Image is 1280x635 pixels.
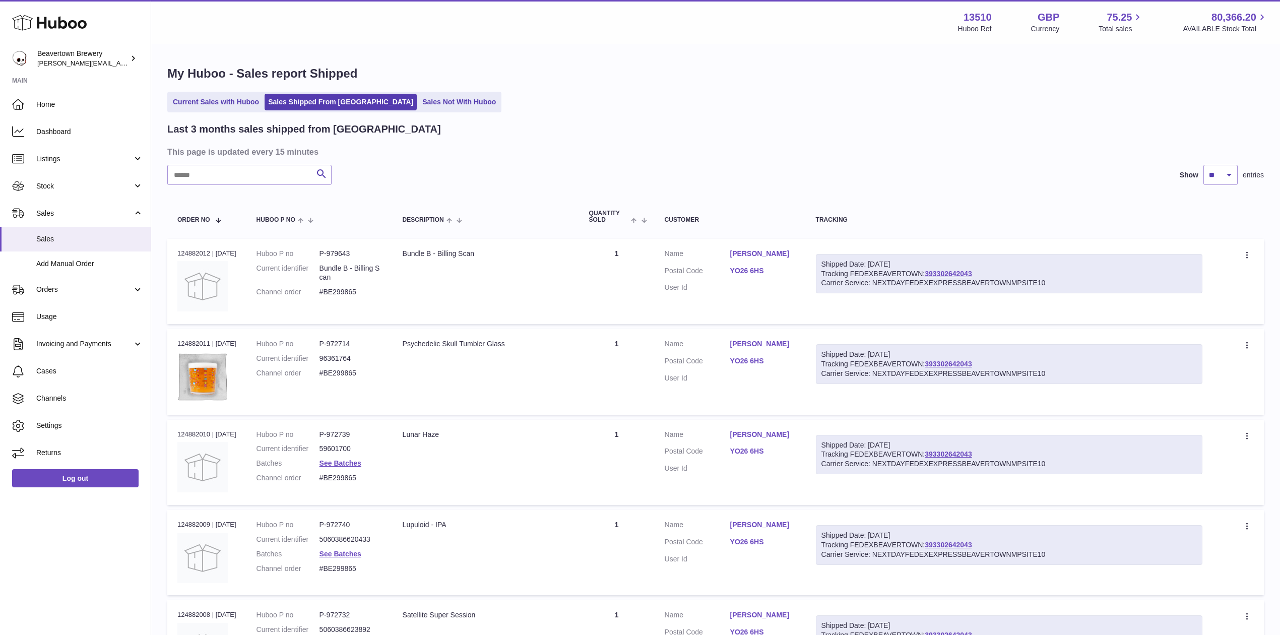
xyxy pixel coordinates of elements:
[665,520,730,532] dt: Name
[821,260,1197,269] div: Shipped Date: [DATE]
[257,535,319,544] dt: Current identifier
[36,154,133,164] span: Listings
[821,621,1197,630] div: Shipped Date: [DATE]
[579,239,655,324] td: 1
[257,430,319,439] dt: Huboo P no
[665,610,730,622] dt: Name
[925,450,972,458] a: 393302642043
[730,356,796,366] a: YO26 6HS
[257,249,319,259] dt: Huboo P no
[257,564,319,574] dt: Channel order
[403,249,569,259] div: Bundle B - Billing Scan
[730,430,796,439] a: [PERSON_NAME]
[1183,24,1268,34] span: AVAILABLE Stock Total
[319,610,382,620] dd: P-972732
[403,520,569,530] div: Lupuloid - IPA
[925,541,972,549] a: 393302642043
[319,444,382,454] dd: 59601700
[257,287,319,297] dt: Channel order
[36,100,143,109] span: Home
[12,469,139,487] a: Log out
[1099,24,1143,34] span: Total sales
[319,354,382,363] dd: 96361764
[177,610,236,619] div: 124882008 | [DATE]
[36,234,143,244] span: Sales
[665,447,730,459] dt: Postal Code
[319,459,361,467] a: See Batches
[257,549,319,559] dt: Batches
[816,217,1202,223] div: Tracking
[1180,170,1198,180] label: Show
[257,368,319,378] dt: Channel order
[257,473,319,483] dt: Channel order
[730,520,796,530] a: [PERSON_NAME]
[730,249,796,259] a: [PERSON_NAME]
[36,259,143,269] span: Add Manual Order
[177,533,228,583] img: no-photo.jpg
[177,339,236,348] div: 124882011 | [DATE]
[36,127,143,137] span: Dashboard
[319,249,382,259] dd: P-979643
[169,94,263,110] a: Current Sales with Huboo
[257,610,319,620] dt: Huboo P no
[665,339,730,351] dt: Name
[925,360,972,368] a: 393302642043
[37,59,256,67] span: [PERSON_NAME][EMAIL_ADDRESS][PERSON_NAME][DOMAIN_NAME]
[403,217,444,223] span: Description
[403,339,569,349] div: Psychedelic Skull Tumbler Glass
[257,459,319,468] dt: Batches
[1183,11,1268,34] a: 80,366.20 AVAILABLE Stock Total
[730,537,796,547] a: YO26 6HS
[665,537,730,549] dt: Postal Code
[319,264,382,283] dd: Bundle B - Billing Scan
[579,329,655,414] td: 1
[167,122,441,136] h2: Last 3 months sales shipped from [GEOGRAPHIC_DATA]
[403,610,569,620] div: Satellite Super Session
[821,278,1197,288] div: Carrier Service: NEXTDAYFEDEXEXPRESSBEAVERTOWNMPSITE10
[319,287,382,297] dd: #BE299865
[419,94,499,110] a: Sales Not With Huboo
[36,421,143,430] span: Settings
[257,339,319,349] dt: Huboo P no
[167,66,1264,82] h1: My Huboo - Sales report Shipped
[319,625,382,634] dd: 5060386623892
[665,266,730,278] dt: Postal Code
[816,525,1202,565] div: Tracking FEDEXBEAVERTOWN:
[177,352,228,402] img: beavertown-brewery-psychedelic-tumbler-glass_833d0b27-4866-49f0-895d-c202ab10c88f.png
[589,210,629,223] span: Quantity Sold
[36,209,133,218] span: Sales
[1038,11,1059,24] strong: GBP
[319,564,382,574] dd: #BE299865
[257,264,319,283] dt: Current identifier
[36,339,133,349] span: Invoicing and Payments
[177,261,228,311] img: no-photo.jpg
[821,369,1197,378] div: Carrier Service: NEXTDAYFEDEXEXPRESSBEAVERTOWNMPSITE10
[1243,170,1264,180] span: entries
[36,181,133,191] span: Stock
[177,217,210,223] span: Order No
[665,373,730,383] dt: User Id
[36,366,143,376] span: Cases
[1211,11,1256,24] span: 80,366.20
[319,339,382,349] dd: P-972714
[319,550,361,558] a: See Batches
[257,625,319,634] dt: Current identifier
[925,270,972,278] a: 393302642043
[821,440,1197,450] div: Shipped Date: [DATE]
[821,550,1197,559] div: Carrier Service: NEXTDAYFEDEXEXPRESSBEAVERTOWNMPSITE10
[821,459,1197,469] div: Carrier Service: NEXTDAYFEDEXEXPRESSBEAVERTOWNMPSITE10
[665,430,730,442] dt: Name
[319,535,382,544] dd: 5060386620433
[730,610,796,620] a: [PERSON_NAME]
[257,520,319,530] dt: Huboo P no
[730,339,796,349] a: [PERSON_NAME]
[1107,11,1132,24] span: 75.25
[665,249,730,261] dt: Name
[665,283,730,292] dt: User Id
[816,435,1202,475] div: Tracking FEDEXBEAVERTOWN:
[821,531,1197,540] div: Shipped Date: [DATE]
[665,464,730,473] dt: User Id
[36,312,143,322] span: Usage
[821,350,1197,359] div: Shipped Date: [DATE]
[257,444,319,454] dt: Current identifier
